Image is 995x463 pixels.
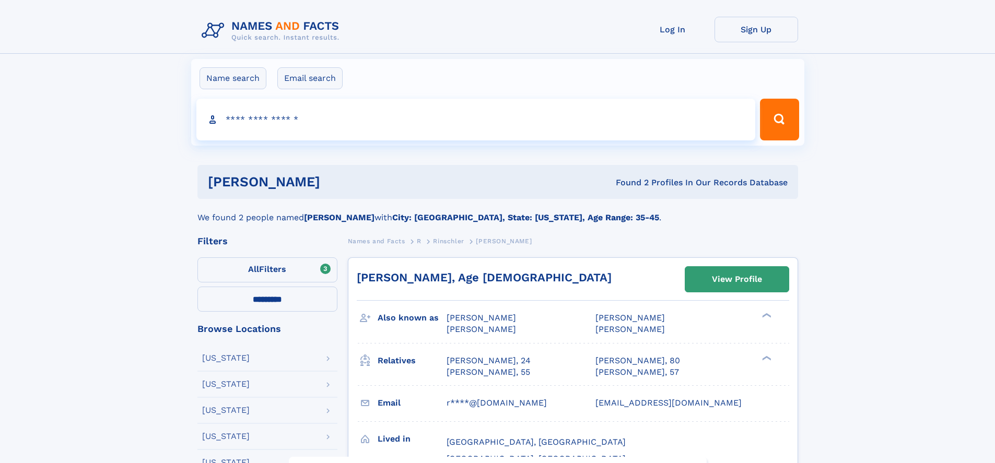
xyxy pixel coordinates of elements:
[202,432,250,441] div: [US_STATE]
[468,177,788,188] div: Found 2 Profiles In Our Records Database
[378,352,447,370] h3: Relatives
[196,99,756,140] input: search input
[433,234,464,247] a: Rinschler
[197,324,337,334] div: Browse Locations
[277,67,343,89] label: Email search
[197,199,798,224] div: We found 2 people named with .
[417,238,422,245] span: R
[595,313,665,323] span: [PERSON_NAME]
[447,366,530,378] a: [PERSON_NAME], 55
[447,437,626,447] span: [GEOGRAPHIC_DATA], [GEOGRAPHIC_DATA]
[417,234,422,247] a: R
[595,324,665,334] span: [PERSON_NAME]
[631,17,715,42] a: Log In
[447,313,516,323] span: [PERSON_NAME]
[378,394,447,412] h3: Email
[595,398,742,408] span: [EMAIL_ADDRESS][DOMAIN_NAME]
[208,175,468,188] h1: [PERSON_NAME]
[759,354,772,361] div: ❯
[595,355,680,366] a: [PERSON_NAME], 80
[715,17,798,42] a: Sign Up
[433,238,464,245] span: Rinschler
[197,17,348,45] img: Logo Names and Facts
[392,212,659,222] b: City: [GEOGRAPHIC_DATA], State: [US_STATE], Age Range: 35-45
[197,236,337,246] div: Filters
[760,99,799,140] button: Search Button
[685,267,789,292] a: View Profile
[712,267,762,291] div: View Profile
[447,355,531,366] a: [PERSON_NAME], 24
[447,324,516,334] span: [PERSON_NAME]
[197,257,337,282] label: Filters
[348,234,405,247] a: Names and Facts
[202,354,250,362] div: [US_STATE]
[304,212,374,222] b: [PERSON_NAME]
[476,238,532,245] span: [PERSON_NAME]
[357,271,612,284] a: [PERSON_NAME], Age [DEMOGRAPHIC_DATA]
[595,366,679,378] a: [PERSON_NAME], 57
[759,312,772,319] div: ❯
[378,430,447,448] h3: Lived in
[202,406,250,414] div: [US_STATE]
[248,264,259,274] span: All
[200,67,266,89] label: Name search
[202,380,250,388] div: [US_STATE]
[378,309,447,327] h3: Also known as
